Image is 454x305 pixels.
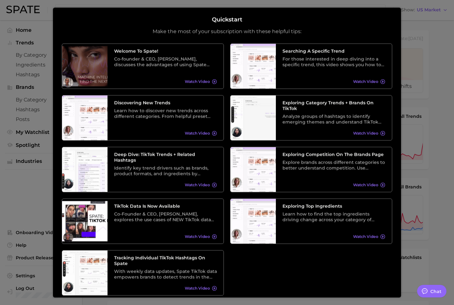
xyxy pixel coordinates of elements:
span: Watch Video [353,79,378,84]
a: Discovering New TrendsLearn how to discover new trends across different categories. From helpful ... [62,95,224,141]
span: Watch Video [185,286,210,291]
h2: Quickstart [212,16,242,23]
div: For those interested in deep diving into a specific trend, this video shows you how to search tre... [282,56,385,67]
div: Learn how to find the top ingredients driving change across your category of choice. From broad c... [282,211,385,222]
h3: Exploring Category Trends + Brands on TikTok [282,100,385,111]
h3: Exploring Top Ingredients [282,203,385,209]
h3: TikTok data is now available [114,203,217,209]
span: Watch Video [185,79,210,84]
span: Watch Video [353,234,378,239]
span: Watch Video [353,131,378,135]
div: Co-Founder & CEO, [PERSON_NAME], explores the use cases of NEW TikTok data and its relationship w... [114,211,217,222]
a: TikTok data is now availableCo-Founder & CEO, [PERSON_NAME], explores the use cases of NEW TikTok... [62,199,224,244]
h3: Searching A Specific Trend [282,48,385,54]
h3: Discovering New Trends [114,100,217,106]
a: Welcome to Spate!Co-founder & CEO, [PERSON_NAME], discusses the advantages of using Spate data as... [62,43,224,89]
h3: Tracking Individual TikTok Hashtags on Spate [114,255,217,266]
span: Watch Video [185,182,210,187]
h3: Welcome to Spate! [114,48,217,54]
a: Exploring Competition on the Brands PageExplore brands across different categories to better unde... [230,147,392,192]
h3: Exploring Competition on the Brands Page [282,152,385,157]
div: Analyze groups of hashtags to identify emerging themes and understand TikTok trends at a higher l... [282,113,385,125]
span: Watch Video [185,234,210,239]
span: Watch Video [353,182,378,187]
a: Exploring Top IngredientsLearn how to find the top ingredients driving change across your categor... [230,199,392,244]
a: Exploring Category Trends + Brands on TikTokAnalyze groups of hashtags to identify emerging theme... [230,95,392,141]
div: Explore brands across different categories to better understand competition. Use different preset... [282,159,385,171]
a: Deep Dive: TikTok Trends + Related HashtagsIdentify key trend drivers such as brands, product for... [62,147,224,192]
p: Make the most of your subscription with these helpful tips: [153,28,301,35]
a: Searching A Specific TrendFor those interested in deep diving into a specific trend, this video s... [230,43,392,89]
span: Watch Video [185,131,210,135]
a: Tracking Individual TikTok Hashtags on SpateWith weekly data updates, Spate TikTok data empowers ... [62,250,224,296]
div: Identify key trend drivers such as brands, product formats, and ingredients by leveraging a categ... [114,165,217,176]
h3: Deep Dive: TikTok Trends + Related Hashtags [114,152,217,163]
div: With weekly data updates, Spate TikTok data empowers brands to detect trends in the earliest stag... [114,268,217,280]
div: Co-founder & CEO, [PERSON_NAME], discusses the advantages of using Spate data as well as its vari... [114,56,217,67]
div: Learn how to discover new trends across different categories. From helpful preset filters to diff... [114,108,217,119]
